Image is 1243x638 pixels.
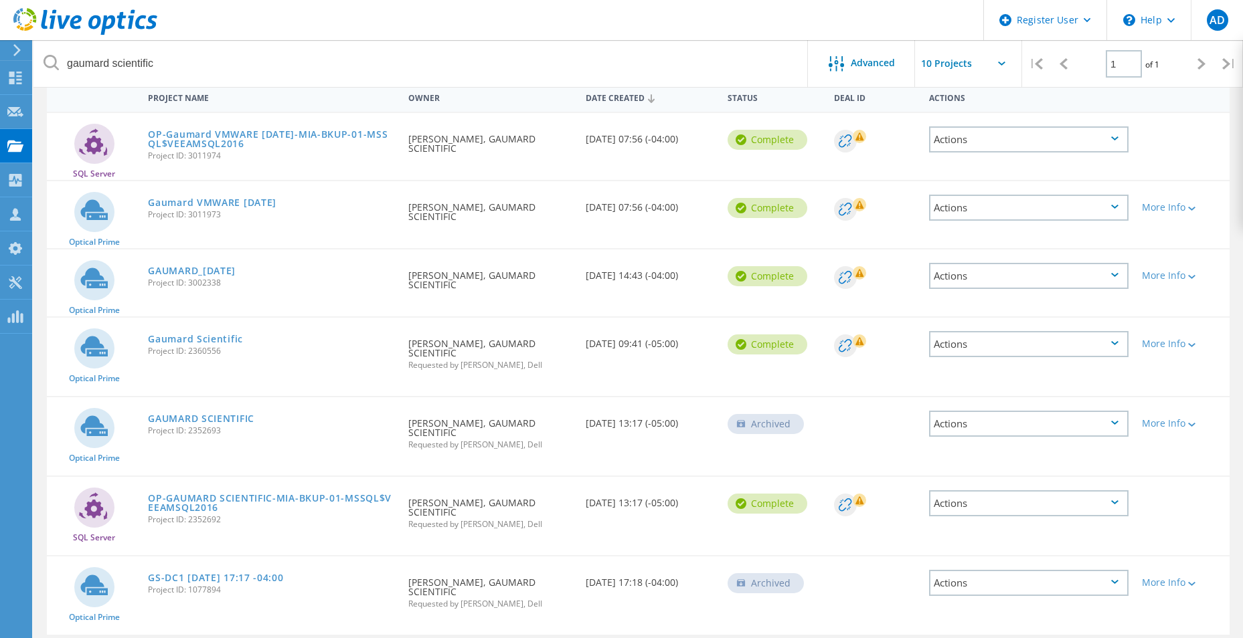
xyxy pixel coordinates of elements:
span: Requested by [PERSON_NAME], Dell [408,520,572,528]
div: Actions [922,84,1135,109]
span: AD [1210,15,1225,25]
span: Optical Prime [69,238,120,246]
div: Complete [728,198,807,218]
div: [DATE] 14:43 (-04:00) [579,249,721,294]
div: [PERSON_NAME], GAUMARD SCIENTIFIC [402,397,579,462]
div: Owner [402,84,579,109]
div: Complete [728,130,807,150]
div: Actions [929,263,1129,289]
div: Deal Id [827,84,922,109]
span: SQL Server [73,170,115,178]
span: Requested by [PERSON_NAME], Dell [408,361,572,369]
div: Actions [929,195,1129,221]
div: [PERSON_NAME], GAUMARD SCIENTIFIC [402,249,579,303]
div: | [1216,40,1243,88]
span: Project ID: 2360556 [148,347,395,355]
input: Search projects by name, owner, ID, company, etc [33,40,809,87]
span: Optical Prime [69,613,120,621]
a: Live Optics Dashboard [13,28,157,37]
div: Actions [929,570,1129,596]
div: More Info [1142,203,1223,212]
a: GAUMARD SCIENTIFIC [148,414,254,423]
div: [PERSON_NAME], GAUMARD SCIENTIFIC [402,318,579,383]
div: [PERSON_NAME], GAUMARD SCIENTIFIC [402,181,579,235]
div: [DATE] 17:18 (-04:00) [579,556,721,601]
div: | [1022,40,1050,88]
svg: \n [1123,14,1135,26]
span: Advanced [851,58,895,68]
div: Actions [929,331,1129,357]
div: Complete [728,494,807,514]
a: GAUMARD_[DATE] [148,266,236,276]
div: Actions [929,490,1129,516]
span: Optical Prime [69,454,120,462]
div: [PERSON_NAME], GAUMARD SCIENTIFIC [402,113,579,167]
div: [DATE] 07:56 (-04:00) [579,113,721,157]
div: Date Created [579,84,721,110]
span: Optical Prime [69,306,120,314]
span: Optical Prime [69,375,120,383]
div: Archived [728,573,804,593]
div: [DATE] 07:56 (-04:00) [579,181,721,225]
div: Complete [728,266,807,286]
span: Requested by [PERSON_NAME], Dell [408,600,572,608]
div: Actions [929,126,1129,152]
div: [PERSON_NAME], GAUMARD SCIENTIFIC [402,556,579,621]
span: Project ID: 3011973 [148,211,395,219]
a: OP-GAUMARD SCIENTIFIC-MIA-BKUP-01-MSSQL$VEEAMSQL2016 [148,494,395,512]
span: Project ID: 2352693 [148,427,395,435]
div: More Info [1142,578,1223,587]
div: [DATE] 13:17 (-05:00) [579,397,721,441]
span: Project ID: 1077894 [148,586,395,594]
div: More Info [1142,419,1223,428]
span: Project ID: 3002338 [148,279,395,287]
a: GS-DC1 [DATE] 17:17 -04:00 [148,573,283,582]
div: [PERSON_NAME], GAUMARD SCIENTIFIC [402,477,579,542]
div: Project Name [141,84,402,109]
a: OP-Gaumard VMWARE [DATE]-MIA-BKUP-01-MSSQL$VEEAMSQL2016 [148,130,395,148]
span: Project ID: 3011974 [148,152,395,160]
div: [DATE] 09:41 (-05:00) [579,318,721,362]
div: Archived [728,414,804,434]
span: Requested by [PERSON_NAME], Dell [408,441,572,449]
span: SQL Server [73,534,115,542]
div: [DATE] 13:17 (-05:00) [579,477,721,521]
a: Gaumard Scientific [148,334,243,344]
span: Project ID: 2352692 [148,516,395,524]
div: Actions [929,411,1129,437]
span: of 1 [1145,59,1159,70]
div: More Info [1142,271,1223,280]
div: Status [721,84,827,109]
a: Gaumard VMWARE [DATE] [148,198,276,207]
div: Complete [728,334,807,354]
div: More Info [1142,339,1223,348]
